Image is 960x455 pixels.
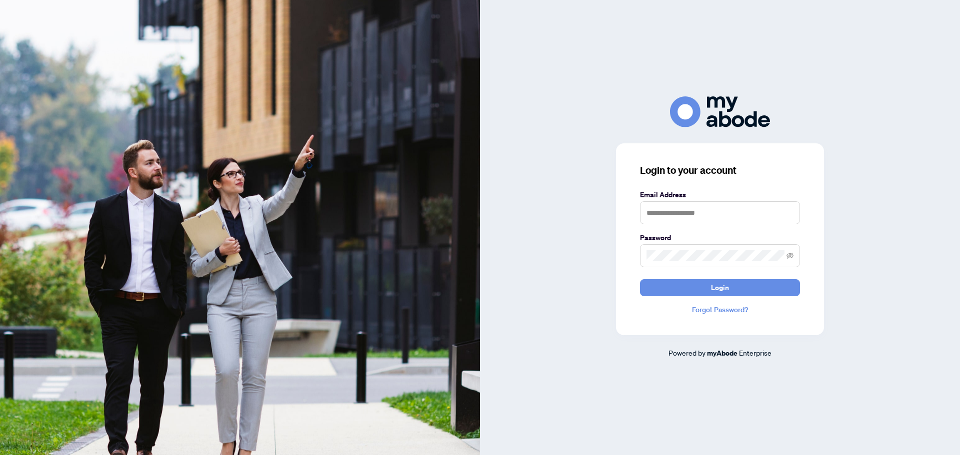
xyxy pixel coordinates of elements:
[786,252,793,259] span: eye-invisible
[640,163,800,177] h3: Login to your account
[640,189,800,200] label: Email Address
[739,348,771,357] span: Enterprise
[640,232,800,243] label: Password
[707,348,737,359] a: myAbode
[668,348,705,357] span: Powered by
[640,279,800,296] button: Login
[711,280,729,296] span: Login
[640,304,800,315] a: Forgot Password?
[670,96,770,127] img: ma-logo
